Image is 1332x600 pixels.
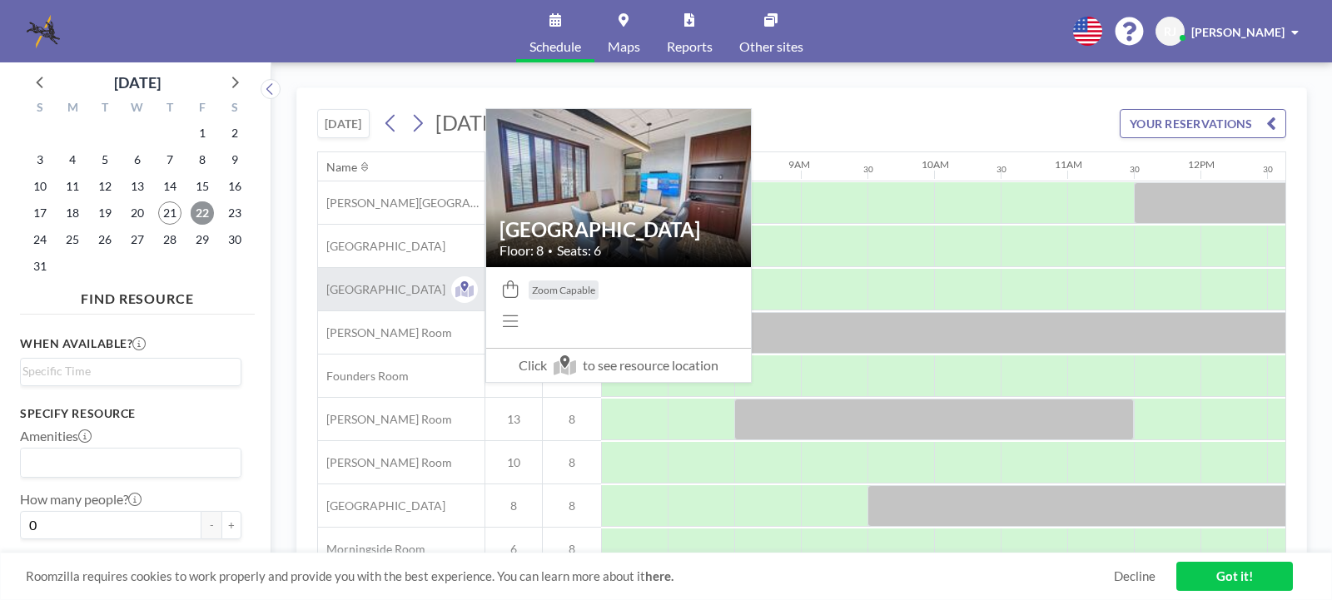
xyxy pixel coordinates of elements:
span: Schedule [529,40,581,53]
span: Sunday, August 17, 2025 [28,201,52,225]
span: Sunday, August 3, 2025 [28,148,52,171]
button: - [201,511,221,539]
span: Friday, August 29, 2025 [191,228,214,251]
span: Click to see resource location [486,348,751,382]
span: Reports [667,40,713,53]
div: 30 [1130,164,1140,175]
img: organization-logo [27,15,60,48]
span: Friday, August 8, 2025 [191,148,214,171]
span: Friday, August 1, 2025 [191,121,214,145]
span: [PERSON_NAME] [1191,25,1285,39]
span: 8 [485,498,542,513]
span: Wednesday, August 20, 2025 [126,201,149,225]
span: Sunday, August 10, 2025 [28,175,52,198]
span: Thursday, August 28, 2025 [158,228,181,251]
span: Saturday, August 30, 2025 [223,228,246,251]
span: Friday, August 15, 2025 [191,175,214,198]
div: 30 [863,164,873,175]
span: [GEOGRAPHIC_DATA] [318,239,445,254]
div: F [186,98,218,120]
button: + [221,511,241,539]
span: Zoom Capable [532,284,595,296]
span: [PERSON_NAME] Room [318,412,452,427]
span: Wednesday, August 13, 2025 [126,175,149,198]
a: Decline [1114,568,1156,584]
div: M [57,98,89,120]
span: Other sites [739,40,803,53]
span: Saturday, August 9, 2025 [223,148,246,171]
span: Morningside Room [318,542,425,557]
span: [PERSON_NAME] Room [318,455,452,470]
span: [GEOGRAPHIC_DATA] [318,498,445,513]
img: resource-image [486,88,751,287]
span: 8 [543,542,601,557]
span: Tuesday, August 5, 2025 [93,148,117,171]
div: 30 [1263,164,1273,175]
input: Search for option [22,452,231,474]
span: Floor: 8 [499,242,544,259]
div: Name [326,160,357,175]
div: 12PM [1188,158,1215,171]
span: Saturday, August 16, 2025 [223,175,246,198]
a: Got it! [1176,562,1293,591]
span: 10 [485,455,542,470]
div: 9AM [788,158,810,171]
span: [GEOGRAPHIC_DATA] [318,282,445,297]
span: Friday, August 22, 2025 [191,201,214,225]
span: Monday, August 18, 2025 [61,201,84,225]
button: [DATE] [317,109,370,138]
span: 8 [543,498,601,513]
div: W [122,98,154,120]
span: Tuesday, August 12, 2025 [93,175,117,198]
span: Sunday, August 24, 2025 [28,228,52,251]
span: Saturday, August 2, 2025 [223,121,246,145]
div: 11AM [1055,158,1082,171]
span: [PERSON_NAME] Room [318,325,452,340]
span: • [548,245,553,256]
div: T [153,98,186,120]
div: 30 [997,164,1006,175]
span: Monday, August 11, 2025 [61,175,84,198]
span: Wednesday, August 27, 2025 [126,228,149,251]
span: 8 [543,455,601,470]
span: RJ [1164,24,1176,39]
span: Founders Room [318,369,409,384]
span: Tuesday, August 26, 2025 [93,228,117,251]
div: [DATE] [114,71,161,94]
span: Thursday, August 7, 2025 [158,148,181,171]
div: T [89,98,122,120]
span: 13 [485,412,542,427]
span: 8 [543,412,601,427]
a: here. [645,568,673,583]
span: Roomzilla requires cookies to work properly and provide you with the best experience. You can lea... [26,568,1114,584]
span: [DATE] [435,110,501,135]
span: Maps [608,40,640,53]
span: Monday, August 4, 2025 [61,148,84,171]
h3: Specify resource [20,406,241,421]
h2: [GEOGRAPHIC_DATA] [499,217,738,242]
span: Thursday, August 14, 2025 [158,175,181,198]
span: Monday, August 25, 2025 [61,228,84,251]
span: Sunday, August 31, 2025 [28,255,52,278]
div: 10AM [922,158,949,171]
span: Tuesday, August 19, 2025 [93,201,117,225]
span: Wednesday, August 6, 2025 [126,148,149,171]
input: Search for option [22,362,231,380]
span: Seats: 6 [557,242,601,259]
label: Amenities [20,428,92,444]
span: Thursday, August 21, 2025 [158,201,181,225]
span: 6 [485,542,542,557]
div: S [24,98,57,120]
h4: FIND RESOURCE [20,284,255,307]
div: S [218,98,251,120]
span: [PERSON_NAME][GEOGRAPHIC_DATA] [318,196,485,211]
label: How many people? [20,491,142,508]
button: YOUR RESERVATIONS [1120,109,1286,138]
div: Search for option [21,359,241,384]
span: Saturday, August 23, 2025 [223,201,246,225]
div: Search for option [21,449,241,477]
